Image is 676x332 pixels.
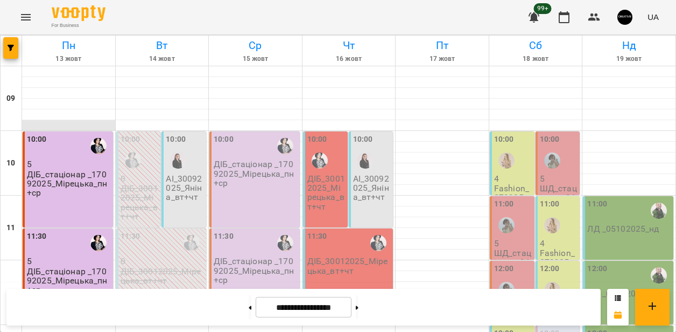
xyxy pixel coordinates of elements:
[170,153,186,169] img: Яніна Євстигнєєва
[651,267,667,283] img: Гощицький Сергій
[491,37,581,54] h6: Сб
[277,235,293,251] img: Мірецька Юлія
[121,257,205,266] p: 0
[540,198,560,210] label: 11:00
[166,134,186,146] label: 10:00
[494,134,514,146] label: 10:00
[584,54,674,64] h6: 19 жовт
[544,153,560,169] img: Ярослава Сенюк
[312,153,328,169] img: Мірецька Юлія
[90,235,107,251] img: Мірецька Юлія
[121,267,205,286] p: ДІБ_30012025_Мірецька_вт+чт
[494,248,532,276] p: ШД_стаціонар_041025_сб.
[125,153,141,169] img: Мірецька Юлія
[24,37,114,54] h6: Пн
[117,54,207,64] h6: 14 жовт
[214,160,298,188] p: ДІБ_стаціонар _17092025_Мірецька_пн+ср
[494,263,514,275] label: 12:00
[370,235,386,251] img: Мірецька Юлія
[166,174,204,202] p: АІ_30092025_Яніна_вт+чт
[397,54,487,64] h6: 17 жовт
[491,54,581,64] h6: 18 жовт
[498,217,515,233] img: Ярослава Сенюк
[121,174,159,183] p: 0
[494,184,532,221] p: Fashion_270925_Холодило_сб
[27,160,111,169] p: 5
[617,10,632,25] img: c23ded83cd5f3a465fb1844f00e21456.png
[540,239,578,248] p: 4
[214,231,234,243] label: 11:30
[24,54,114,64] h6: 13 жовт
[27,257,111,266] p: 5
[90,138,107,154] img: Мірецька Юлія
[121,134,140,146] label: 10:00
[307,134,327,146] label: 10:00
[587,198,607,210] label: 11:00
[397,37,487,54] h6: Пт
[6,222,15,234] h6: 11
[121,231,140,243] label: 11:30
[27,267,111,295] p: ДІБ_стаціонар _17092025_Мірецька_пн+ср
[494,174,532,183] p: 4
[651,203,667,219] img: Гощицький Сергій
[494,198,514,210] label: 11:00
[6,157,15,169] h6: 10
[277,138,293,154] img: Мірецька Юлія
[544,282,560,298] img: Підложевич Любов
[540,263,560,275] label: 12:00
[210,54,300,64] h6: 15 жовт
[540,134,560,146] label: 10:00
[647,11,659,23] span: UA
[540,174,578,183] p: 5
[494,239,532,248] p: 5
[121,184,159,221] p: ДІБ_30012025_Мірецька_вт+чт
[52,22,105,29] span: For Business
[540,248,578,286] p: Fashion_270925_Холодило_сб
[214,134,234,146] label: 10:00
[534,3,552,14] span: 99+
[13,4,39,30] button: Menu
[307,257,391,275] p: ДІБ_30012025_Мірецька_вт+чт
[27,231,47,243] label: 11:30
[643,7,663,27] button: UA
[210,37,300,54] h6: Ср
[498,153,515,169] img: Підложевич Любов
[357,153,374,169] img: Яніна Євстигнєєва
[307,174,346,211] p: ДІБ_30012025_Мірецька_вт+чт
[353,134,373,146] label: 10:00
[540,184,578,212] p: ШД_стаціонар_041025_сб.
[544,217,560,233] img: Підложевич Любов
[184,235,200,251] img: Мірецька Юлія
[587,224,659,233] p: ЛД _05102025_нд
[587,263,607,275] label: 12:00
[117,37,207,54] h6: Вт
[307,231,327,243] label: 11:30
[498,282,515,298] img: Ярослава Сенюк
[6,93,15,105] h6: 09
[304,37,394,54] h6: Чт
[304,54,394,64] h6: 16 жовт
[27,134,47,146] label: 10:00
[27,170,111,198] p: ДІБ_стаціонар _17092025_Мірецька_пн+ср
[214,257,298,285] p: ДІБ_стаціонар _17092025_Мірецька_пн+ср
[584,37,674,54] h6: Нд
[52,5,105,21] img: Voopty Logo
